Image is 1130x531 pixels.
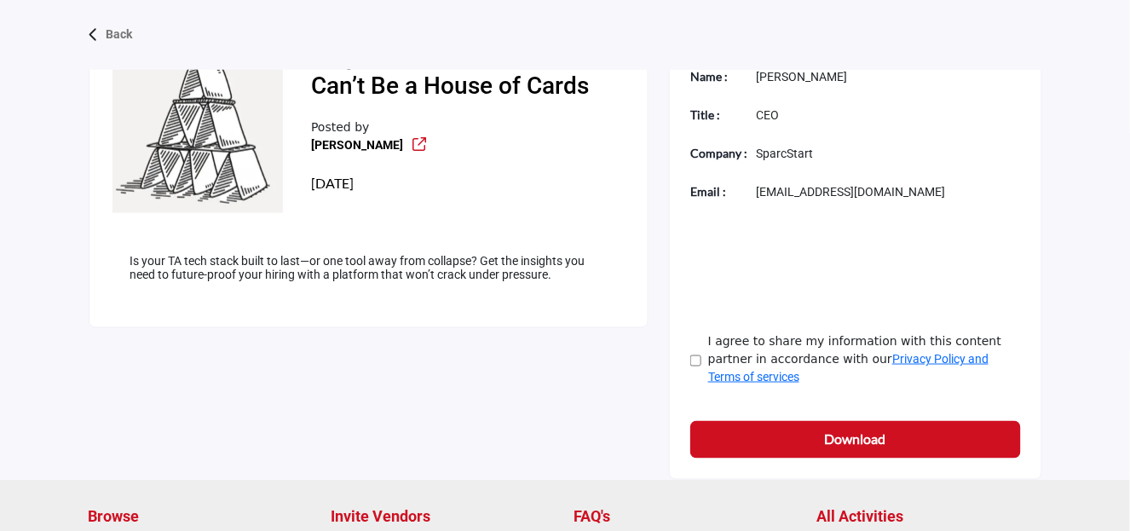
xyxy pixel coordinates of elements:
b: Download [825,430,886,450]
a: Browse [89,505,314,528]
p: SparcStart [756,145,1020,163]
span: [DATE] [311,175,354,191]
b: Company : [690,146,747,160]
input: Agree Terms & Conditions [690,355,701,367]
div: Posted by [311,118,452,193]
h2: Why Your TA Tech Stack Can’t Be a House of Cards [311,43,607,106]
iframe: To enrich screen reader interactions, please activate Accessibility in Grammarly extension settings [690,228,949,294]
b: Name : [690,69,728,84]
p: Is your TA tech stack built to last—or one tool away from collapse? Get the insights you need to ... [130,254,607,281]
p: [EMAIL_ADDRESS][DOMAIN_NAME] [756,183,1020,201]
a: FAQ's [574,505,799,528]
p: CEO [756,107,1020,124]
button: Download [690,421,1021,459]
b: Title : [690,107,720,122]
label: I agree to share my information with this content partner in accordance with our [708,332,1021,386]
a: [PERSON_NAME] [311,138,403,152]
img: No Feature content logo [112,43,283,213]
a: Privacy Policy and Terms of services [708,352,989,384]
p: Back [107,20,133,50]
b: Redirect to company listing - gr8-people [311,136,403,154]
b: Email : [690,184,726,199]
a: Invite Vendors [332,505,556,528]
p: [PERSON_NAME] [756,68,1020,86]
a: All Activities [817,505,1042,528]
